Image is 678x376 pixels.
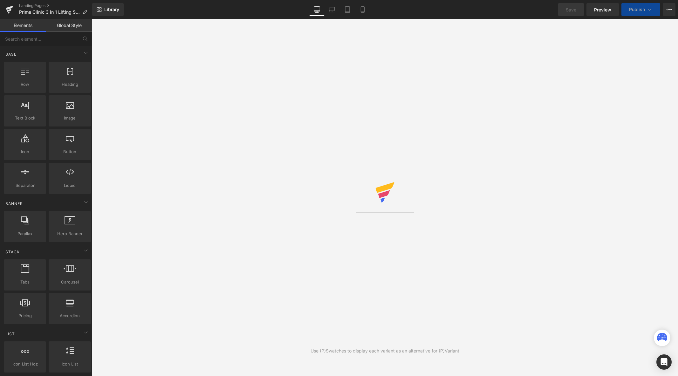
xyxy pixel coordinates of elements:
[51,182,89,189] span: Liquid
[594,6,611,13] span: Preview
[5,249,20,255] span: Stack
[5,51,17,57] span: Base
[51,115,89,121] span: Image
[6,312,44,319] span: Pricing
[621,3,660,16] button: Publish
[19,3,92,8] a: Landing Pages
[663,3,675,16] button: More
[104,7,119,12] span: Library
[566,6,576,13] span: Save
[325,3,340,16] a: Laptop
[586,3,619,16] a: Preview
[51,230,89,237] span: Hero Banner
[19,10,80,15] span: Prime Clinic 3 in 1 Lifting $69.95
[46,19,92,32] a: Global Style
[6,81,44,88] span: Row
[51,81,89,88] span: Heading
[5,331,16,337] span: List
[51,361,89,367] span: Icon List
[309,3,325,16] a: Desktop
[51,279,89,285] span: Carousel
[6,230,44,237] span: Parallax
[6,182,44,189] span: Separator
[6,115,44,121] span: Text Block
[340,3,355,16] a: Tablet
[656,354,672,370] div: Open Intercom Messenger
[6,148,44,155] span: Icon
[311,347,459,354] div: Use (P)Swatches to display each variant as an alternative for (P)Variant
[6,279,44,285] span: Tabs
[355,3,370,16] a: Mobile
[5,201,24,207] span: Banner
[6,361,44,367] span: Icon List Hoz
[629,7,645,12] span: Publish
[92,3,124,16] a: New Library
[51,312,89,319] span: Accordion
[51,148,89,155] span: Button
